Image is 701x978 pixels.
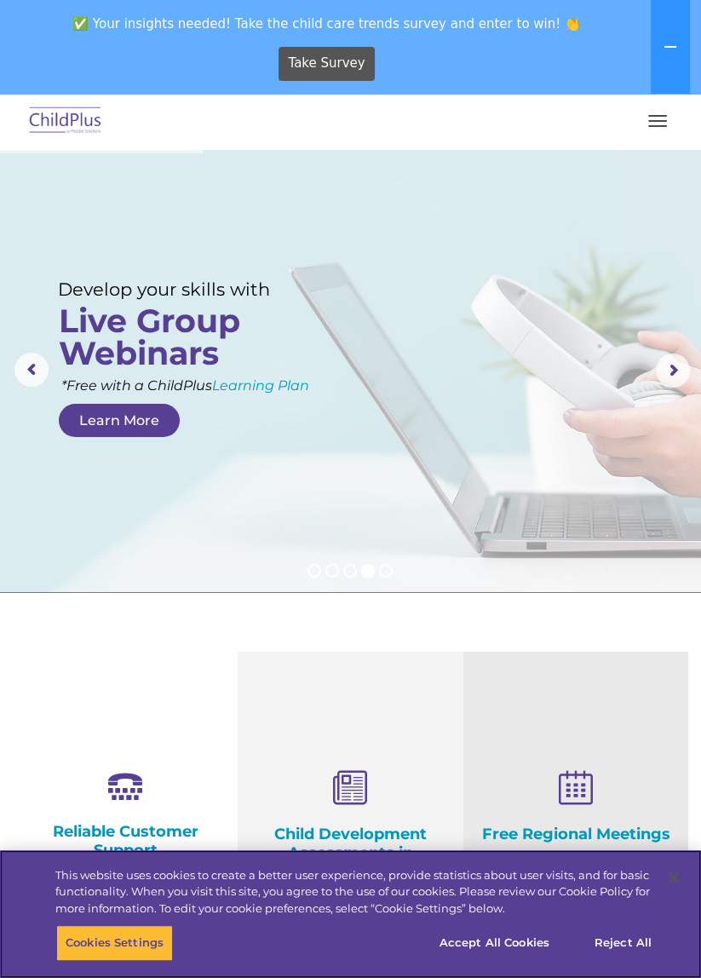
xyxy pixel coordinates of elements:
[279,47,375,81] a: Take Survey
[655,859,692,896] button: Close
[26,101,106,141] img: ChildPlus by Procare Solutions
[59,404,180,437] a: Learn More
[7,7,647,40] span: ✅ Your insights needed! Take the child care trends survey and enter to win! 👏
[476,825,675,843] h4: Free Regional Meetings
[58,279,288,300] rs-layer: Develop your skills with
[55,867,652,918] div: This website uses cookies to create a better user experience, provide statistics about user visit...
[250,825,450,881] h4: Child Development Assessments in ChildPlus
[212,377,309,394] a: Learning Plan
[430,925,559,961] button: Accept All Cookies
[288,49,365,78] span: Take Survey
[56,925,173,961] button: Cookies Settings
[61,375,392,396] rs-layer: *Free with a ChildPlus
[59,305,273,370] rs-layer: Live Group Webinars
[26,822,225,860] h4: Reliable Customer Support
[570,925,676,961] button: Reject All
